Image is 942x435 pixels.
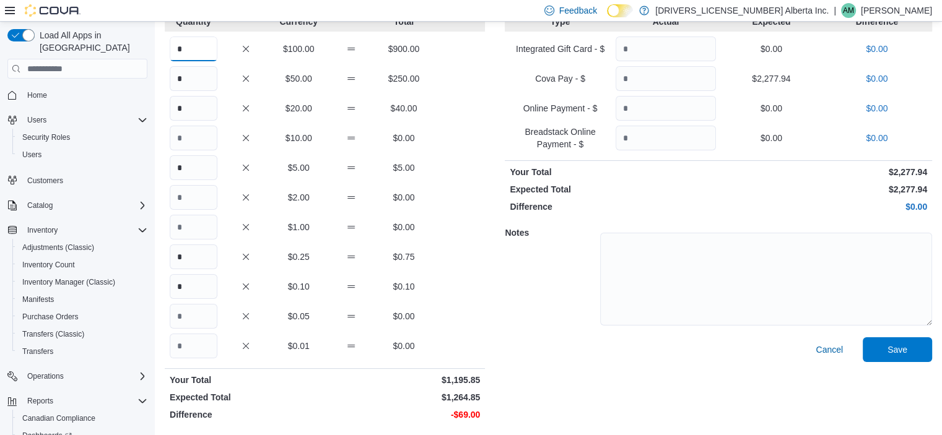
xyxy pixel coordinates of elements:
p: $0.00 [380,191,428,204]
div: Adam Mason [841,3,856,18]
p: $0.00 [380,310,428,322]
p: Expected Total [170,391,323,403]
a: Security Roles [17,130,75,145]
span: Home [27,90,47,100]
input: Quantity [170,66,217,91]
p: $2.00 [275,191,323,204]
p: $1,195.85 [328,374,481,386]
p: $0.00 [721,200,927,213]
span: Purchase Orders [17,309,147,324]
span: Adjustments (Classic) [17,240,147,255]
input: Quantity [170,126,217,150]
span: Security Roles [17,130,147,145]
span: Transfers [22,347,53,356]
p: Online Payment - $ [510,102,610,114]
button: Users [12,146,152,163]
p: $0.05 [275,310,323,322]
button: Operations [22,369,69,384]
span: Transfers (Classic) [22,329,84,339]
p: $0.10 [380,280,428,293]
button: Transfers (Classic) [12,325,152,343]
input: Quantity [616,96,716,121]
span: Inventory Manager (Classic) [22,277,115,287]
p: $0.00 [827,43,927,55]
span: Inventory [22,223,147,238]
p: [DRIVERS_LICENSE_NUMBER] Alberta Inc. [655,3,829,18]
span: Transfers (Classic) [17,327,147,342]
button: Adjustments (Classic) [12,239,152,256]
a: Inventory Manager (Classic) [17,275,120,290]
input: Quantity [170,244,217,269]
p: $0.00 [827,102,927,114]
p: $1.00 [275,221,323,233]
p: $0.75 [380,251,428,263]
p: $0.25 [275,251,323,263]
span: Users [27,115,46,125]
button: Inventory [2,222,152,239]
img: Cova [25,4,81,17]
input: Quantity [616,66,716,91]
button: Inventory Count [12,256,152,273]
a: Canadian Compliance [17,411,100,426]
p: Quantity [170,15,217,28]
a: Users [17,147,46,162]
a: Customers [22,173,68,188]
span: Customers [22,172,147,187]
span: Transfers [17,344,147,359]
p: $250.00 [380,72,428,85]
p: $900.00 [380,43,428,55]
p: $2,277.94 [721,72,821,85]
span: Dark Mode [607,17,608,18]
button: Inventory Manager (Classic) [12,273,152,291]
a: Home [22,88,52,103]
p: Your Total [170,374,323,386]
p: Total [380,15,428,28]
span: Customers [27,176,63,186]
input: Quantity [170,215,217,239]
span: Manifests [22,295,54,304]
p: $1,264.85 [328,391,481,403]
button: Cancel [811,337,848,362]
span: Inventory [27,225,58,235]
h5: Notes [505,220,598,245]
span: Users [22,150,41,160]
a: Transfers [17,344,58,359]
p: $0.00 [380,340,428,352]
p: Difference [170,408,323,421]
p: $0.00 [380,221,428,233]
p: Your Total [510,166,716,178]
button: Users [2,111,152,129]
a: Inventory Count [17,257,80,272]
button: Catalog [22,198,58,213]
input: Quantity [170,96,217,121]
p: -$69.00 [328,408,481,421]
a: Manifests [17,292,59,307]
p: Expected Total [510,183,716,196]
button: Purchase Orders [12,308,152,325]
p: $0.00 [721,102,821,114]
p: $10.00 [275,132,323,144]
button: Users [22,113,51,127]
button: Inventory [22,223,63,238]
span: Load All Apps in [GEOGRAPHIC_DATA] [35,29,147,54]
p: $0.01 [275,340,323,352]
span: Purchase Orders [22,312,79,322]
button: Save [863,337,932,362]
p: $0.00 [721,132,821,144]
p: $100.00 [275,43,323,55]
p: $40.00 [380,102,428,114]
span: Inventory Count [17,257,147,272]
a: Purchase Orders [17,309,84,324]
input: Quantity [170,304,217,329]
span: Users [22,113,147,127]
p: $5.00 [380,162,428,174]
span: AM [843,3,854,18]
button: Customers [2,171,152,189]
p: Cova Pay - $ [510,72,610,85]
button: Canadian Compliance [12,410,152,427]
span: Users [17,147,147,162]
span: Canadian Compliance [22,413,95,423]
input: Quantity [170,334,217,358]
button: Home [2,86,152,104]
p: $2,277.94 [721,183,927,196]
